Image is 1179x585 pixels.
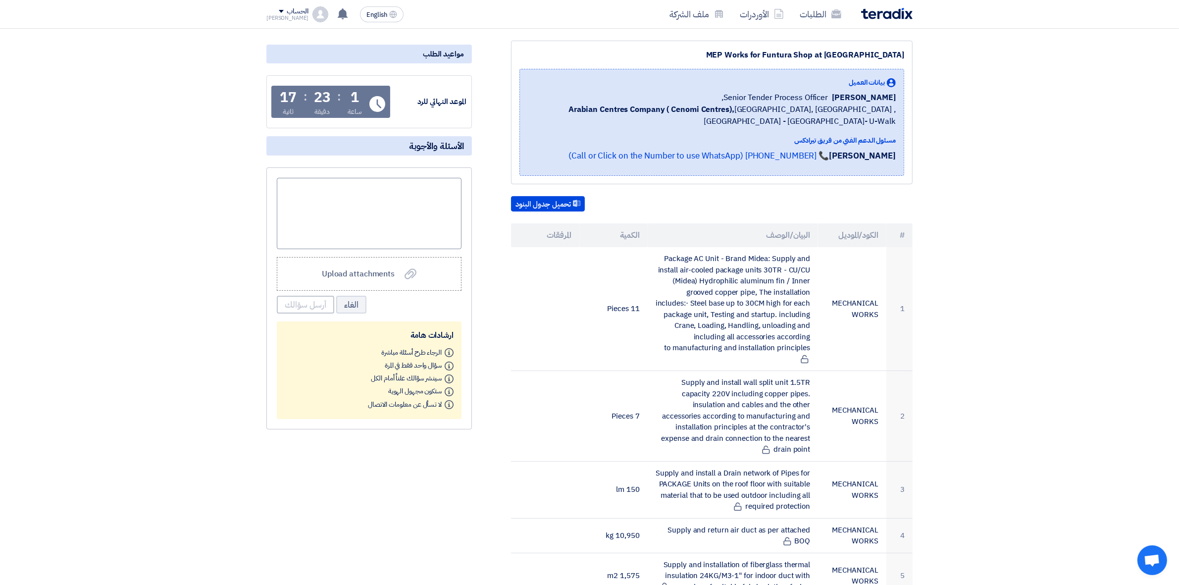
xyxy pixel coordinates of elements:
[304,88,307,106] div: :
[579,461,648,518] td: 150 lm
[648,518,819,553] td: Supply and return air duct as per attached BOQ
[366,11,387,18] span: English
[832,92,896,104] span: [PERSON_NAME]
[648,461,819,518] td: Supply and install a Drain network of Pipes for PACKAGE Units on the roof floor with suitable mat...
[336,296,366,314] button: الغاء
[371,373,442,384] span: سينشر سؤالك علناً أمام الكل
[409,140,464,152] span: الأسئلة والأجوبة
[528,135,896,146] div: مسئول الدعم الفني من فريق تيرادكس
[283,106,294,117] div: ثانية
[388,386,442,397] span: ستكون مجهول الهوية
[511,223,579,247] th: المرفقات
[662,2,732,26] a: ملف الشركة
[266,45,472,63] div: مواعيد الطلب
[277,178,461,249] div: اكتب سؤالك هنا
[886,223,913,247] th: #
[818,371,886,462] td: MECHANICAL WORKS
[322,268,395,280] span: Upload attachments
[579,518,648,553] td: 10,950 kg
[266,15,308,21] div: [PERSON_NAME]
[385,361,442,371] span: سؤال واحد فقط في المرة
[886,461,913,518] td: 3
[314,106,330,117] div: دقيقة
[648,223,819,247] th: البيان/الوصف
[528,104,896,127] span: [GEOGRAPHIC_DATA], [GEOGRAPHIC_DATA] ,[GEOGRAPHIC_DATA] - [GEOGRAPHIC_DATA]- U-Walk
[818,461,886,518] td: MECHANICAL WORKS
[381,347,442,358] span: الرجاء طرح أسئلة مباشرة
[287,7,308,16] div: الحساب
[886,371,913,462] td: 2
[360,6,404,22] button: English
[285,329,454,341] div: ارشادات هامة
[861,8,913,19] img: Teradix logo
[568,150,829,162] a: 📞 [PHONE_NUMBER] (Call or Click on the Number to use WhatsApp)
[280,91,297,105] div: 17
[886,518,913,553] td: 4
[829,150,896,162] strong: [PERSON_NAME]
[338,88,341,106] div: :
[648,371,819,462] td: Supply and install wall split unit 1.5TR capacity 220V including copper pipes. insulation and cab...
[579,223,648,247] th: الكمية
[579,247,648,371] td: 11 Pieces
[368,399,442,410] span: لا تسأل عن معلومات الاتصال
[511,196,585,212] button: تحميل جدول البنود
[1137,545,1167,575] a: Open chat
[818,247,886,371] td: MECHANICAL WORKS
[568,104,734,115] b: Arabian Centres Company ( Cenomi Centres),
[886,247,913,371] td: 1
[818,223,886,247] th: الكود/الموديل
[648,247,819,371] td: Package AC Unit - Brand Midea: Supply and install air-cooled package units 30TR - CU/CU (Midea) H...
[792,2,849,26] a: الطلبات
[849,77,885,88] span: بيانات العميل
[351,91,359,105] div: 1
[312,6,328,22] img: profile_test.png
[348,106,362,117] div: ساعة
[721,92,828,104] span: Senior Tender Process Officer,
[579,371,648,462] td: 7 Pieces
[314,91,331,105] div: 23
[732,2,792,26] a: الأوردرات
[277,296,334,314] button: أرسل سؤالك
[519,49,904,61] div: MEP Works for Funtura Shop at [GEOGRAPHIC_DATA]
[392,96,466,107] div: الموعد النهائي للرد
[818,518,886,553] td: MECHANICAL WORKS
